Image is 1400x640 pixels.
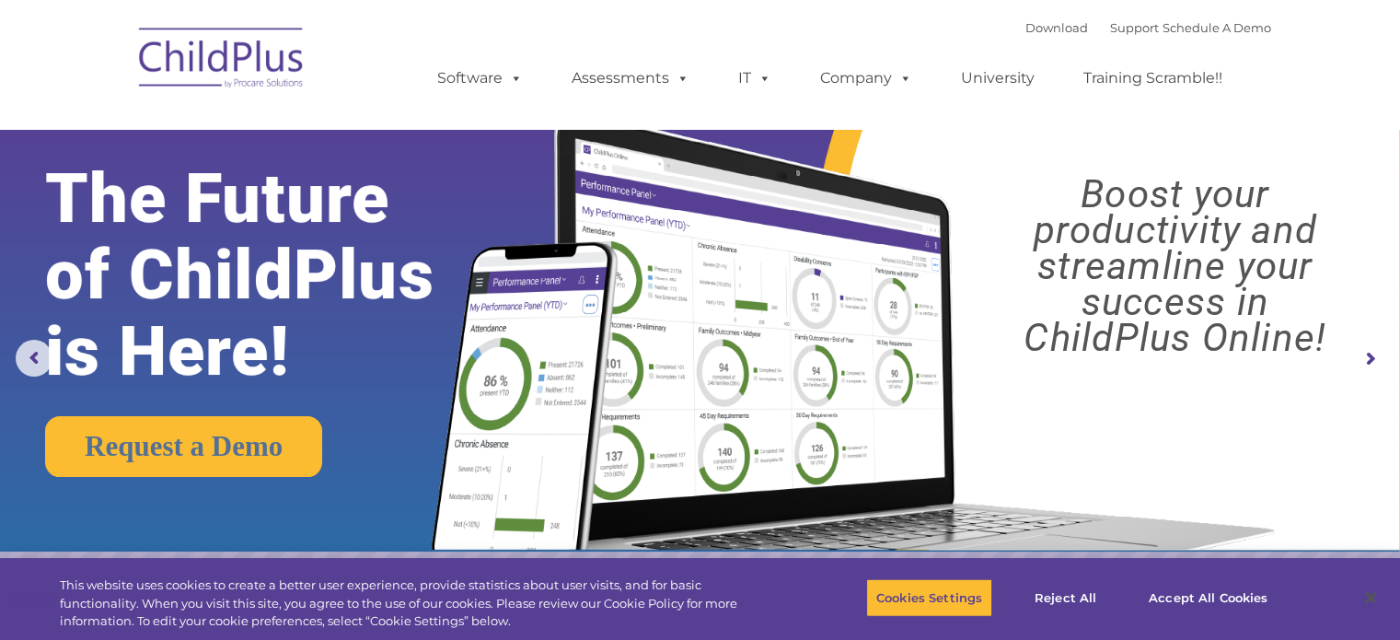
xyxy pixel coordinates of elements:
[1065,60,1241,97] a: Training Scramble!!
[130,15,314,107] img: ChildPlus by Procare Solutions
[419,60,541,97] a: Software
[802,60,931,97] a: Company
[1163,20,1271,35] a: Schedule A Demo
[1025,20,1271,35] font: |
[553,60,708,97] a: Assessments
[60,576,770,631] div: This website uses cookies to create a better user experience, provide statistics about user visit...
[45,416,322,477] a: Request a Demo
[256,122,312,135] span: Last name
[720,60,790,97] a: IT
[1139,578,1278,617] button: Accept All Cookies
[866,578,992,617] button: Cookies Settings
[1350,577,1391,618] button: Close
[943,60,1053,97] a: University
[45,160,492,390] rs-layer: The Future of ChildPlus is Here!
[1110,20,1159,35] a: Support
[256,197,334,211] span: Phone number
[1008,578,1123,617] button: Reject All
[1025,20,1088,35] a: Download
[967,176,1383,355] rs-layer: Boost your productivity and streamline your success in ChildPlus Online!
